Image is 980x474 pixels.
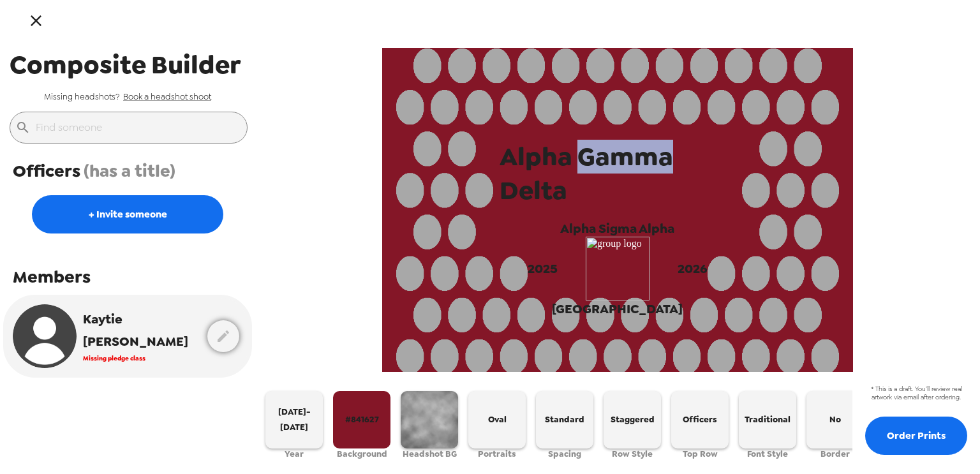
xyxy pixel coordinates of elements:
button: + Invite someone [32,195,223,233]
span: Portraits [478,448,516,459]
span: Background [337,448,387,459]
span: Alpha Sigma Alpha [560,220,674,237]
span: Alpha Gamma Delta [500,140,735,207]
input: Find someone [36,117,242,138]
button: Standard [536,391,593,448]
span: Traditional [745,412,791,427]
span: Members [13,265,91,288]
span: 2026 [678,260,708,277]
span: Standard [545,412,584,427]
span: [DATE]-[DATE] [271,404,318,434]
img: group logo [586,237,650,300]
button: Officers [671,391,729,448]
img: oval staggered standard [396,48,839,374]
span: Font Style [747,448,788,459]
span: Staggered [611,412,655,427]
button: No [806,391,864,448]
button: Kaytie [PERSON_NAME]Missing pledge class [6,298,204,374]
span: Officers [13,159,80,182]
button: Oval [468,391,526,448]
span: [GEOGRAPHIC_DATA] [552,300,683,317]
span: (has a title) [84,159,175,182]
span: Composite Builder [10,48,241,82]
span: Year [285,448,304,459]
span: No [829,412,841,427]
a: Book a headshot shoot [123,91,211,102]
button: Staggered [604,391,661,448]
span: Missing pledge class [83,353,198,364]
span: Kaytie [PERSON_NAME] [83,308,198,353]
span: 2025 [528,260,558,277]
button: [DATE]-[DATE] [265,391,323,448]
span: Oval [488,412,507,427]
button: Order Prints [865,417,967,455]
button: #841627 [333,391,390,448]
span: Row Style [612,448,653,459]
span: Spacing [548,448,581,459]
span: Headshot BG [403,448,457,459]
span: Border [820,448,850,459]
span: Officers [683,412,717,427]
span: * This is a draft. You’ll review real artwork via email after ordering. [865,385,967,401]
span: Top Row [683,448,718,459]
span: #841627 [345,412,379,427]
button: Traditional [739,391,796,448]
span: Missing headshots? [44,91,120,102]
